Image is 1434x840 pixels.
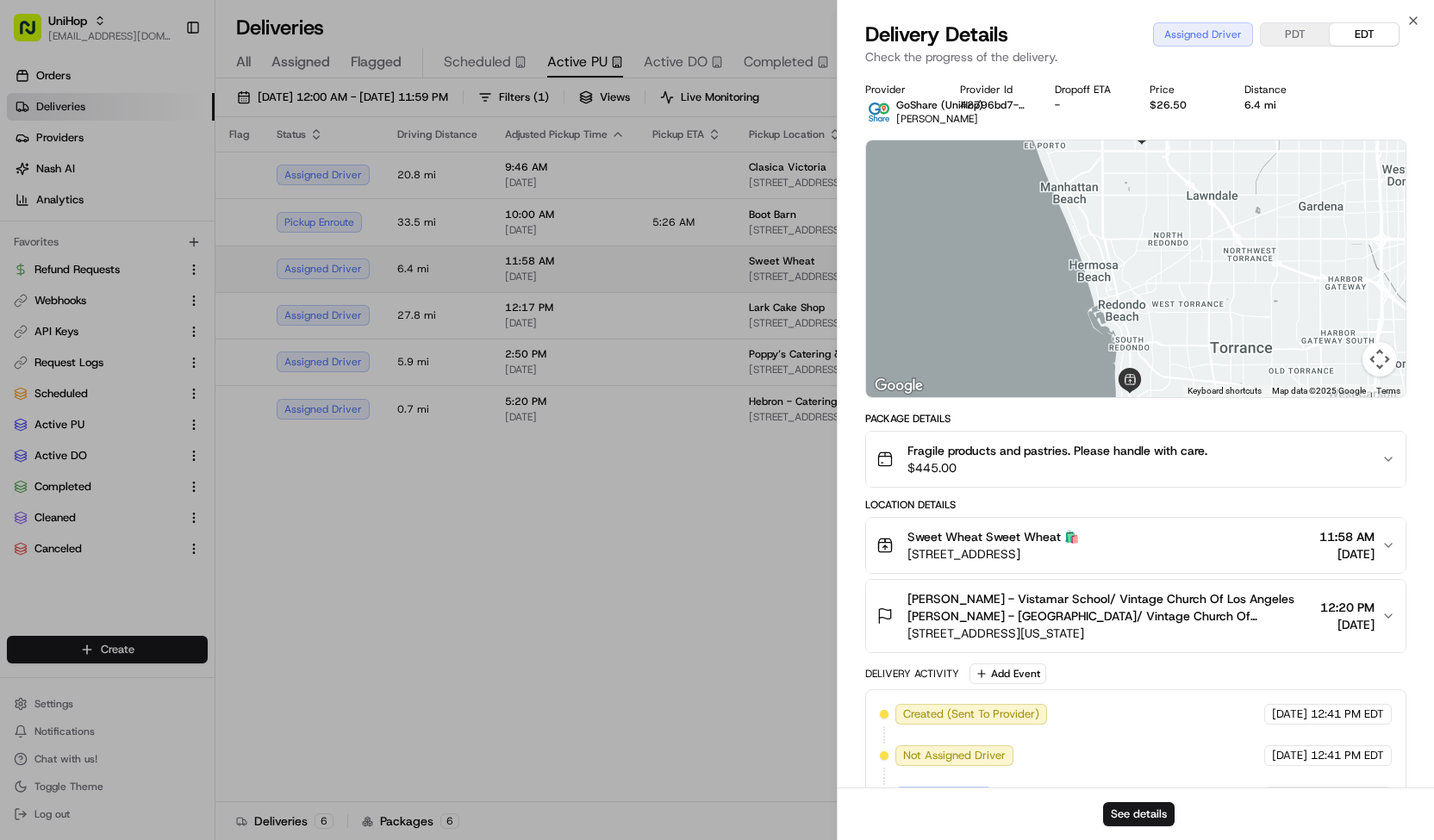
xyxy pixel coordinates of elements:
[17,68,314,96] p: Welcome 👋
[907,528,1079,545] span: Sweet Wheat Sweet Wheat 🛍️
[907,442,1207,459] span: Fragile products and pastries. Please handle with care.
[1261,23,1330,46] button: PDT
[865,83,932,96] div: Provider
[1320,599,1375,616] span: 12:20 PM
[1150,98,1217,112] div: $26.50
[1311,748,1384,763] span: 12:41 PM EDT
[1272,386,1366,395] span: Map data ©2025 Google
[122,290,209,304] a: Powered byPylon
[139,242,284,273] a: 💻API Documentation
[1319,528,1375,545] span: 11:58 AM
[17,16,52,51] img: Nash
[907,459,1207,476] span: $445.00
[10,242,139,273] a: 📗Knowledge Base
[45,110,284,128] input: Clear
[1272,706,1307,722] span: [DATE]
[1320,616,1375,633] span: [DATE]
[163,249,277,266] span: API Documentation
[870,375,927,397] a: Open this area in Google Maps (opens a new window)
[1362,342,1397,376] button: Map camera controls
[1330,23,1399,46] button: EDT
[870,375,927,397] img: Google
[1319,545,1375,563] span: [DATE]
[865,412,1406,426] div: Package Details
[896,98,983,112] span: GoShare (UniHop)
[960,83,1027,96] div: Provider Id
[1272,748,1307,763] span: [DATE]
[293,169,314,190] button: Start new chat
[970,663,1046,684] button: Add Event
[1188,385,1262,397] button: Keyboard shortcuts
[865,667,959,681] div: Delivery Activity
[1244,98,1312,112] div: 6.4 mi
[171,291,209,304] span: Pylon
[896,112,978,126] span: [PERSON_NAME]
[903,748,1006,763] span: Not Assigned Driver
[866,432,1406,487] button: Fragile products and pastries. Please handle with care.$445.00
[865,498,1406,512] div: Location Details
[907,545,1079,563] span: [STREET_ADDRESS]
[1311,706,1384,722] span: 12:41 PM EDT
[865,21,1008,48] span: Delivery Details
[1055,98,1122,112] div: -
[34,249,132,266] span: Knowledge Base
[1103,802,1175,826] button: See details
[59,164,283,181] div: Start new chat
[866,580,1406,652] button: [PERSON_NAME] - Vistamar School/ Vintage Church Of Los Angeles [PERSON_NAME] - [GEOGRAPHIC_DATA]/...
[17,164,48,195] img: 1736555255976-a54dd68f-1ca7-489b-9aae-adbdc363a1c4
[866,518,1406,573] button: Sweet Wheat Sweet Wheat 🛍️[STREET_ADDRESS]11:58 AM[DATE]
[865,98,893,126] img: goshare_logo.png
[907,625,1313,642] span: [STREET_ADDRESS][US_STATE]
[1150,83,1217,96] div: Price
[960,98,1027,112] button: 42796bd7-753b-4970-aa90-2640deb0a583
[907,590,1313,625] span: [PERSON_NAME] - Vistamar School/ Vintage Church Of Los Angeles [PERSON_NAME] - [GEOGRAPHIC_DATA]/...
[59,181,218,195] div: We're available if you need us!
[146,251,159,264] div: 💻
[1376,386,1400,395] a: Terms
[1244,83,1312,96] div: Distance
[903,706,1039,722] span: Created (Sent To Provider)
[865,48,1406,65] p: Check the progress of the delivery.
[17,251,31,264] div: 📗
[1055,83,1122,96] div: Dropoff ETA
